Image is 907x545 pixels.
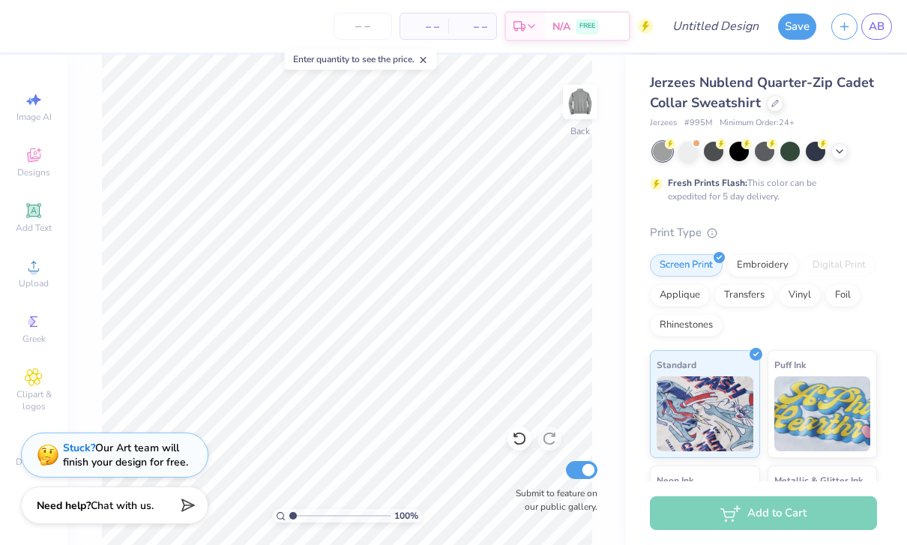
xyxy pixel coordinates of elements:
[650,254,723,277] div: Screen Print
[869,18,885,35] span: AB
[22,333,46,345] span: Greek
[714,284,774,307] div: Transfers
[16,456,52,468] span: Decorate
[570,124,590,138] div: Back
[861,13,892,40] a: AB
[37,499,91,513] strong: Need help?
[825,284,861,307] div: Foil
[657,357,696,373] span: Standard
[650,117,677,130] span: Jerzees
[650,224,877,241] div: Print Type
[778,13,816,40] button: Save
[16,222,52,234] span: Add Text
[552,19,570,34] span: N/A
[720,117,795,130] span: Minimum Order: 24 +
[657,376,753,451] img: Standard
[334,13,392,40] input: – –
[285,49,437,70] div: Enter quantity to see the price.
[394,509,418,523] span: 100 %
[803,254,876,277] div: Digital Print
[684,117,712,130] span: # 995M
[63,441,188,469] div: Our Art team will finish your design for free.
[668,177,747,189] strong: Fresh Prints Flash:
[774,376,871,451] img: Puff Ink
[668,176,852,203] div: This color can be expedited for 5 day delivery.
[457,19,487,34] span: – –
[63,441,95,455] strong: Stuck?
[650,314,723,337] div: Rhinestones
[727,254,798,277] div: Embroidery
[409,19,439,34] span: – –
[657,472,693,488] span: Neon Ink
[774,357,806,373] span: Puff Ink
[774,472,863,488] span: Metallic & Glitter Ink
[91,499,154,513] span: Chat with us.
[650,73,874,112] span: Jerzees Nublend Quarter-Zip Cadet Collar Sweatshirt
[650,284,710,307] div: Applique
[579,21,595,31] span: FREE
[565,87,595,117] img: Back
[660,11,771,41] input: Untitled Design
[779,284,821,307] div: Vinyl
[16,111,52,123] span: Image AI
[507,487,597,514] label: Submit to feature on our public gallery.
[19,277,49,289] span: Upload
[17,166,50,178] span: Designs
[7,388,60,412] span: Clipart & logos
